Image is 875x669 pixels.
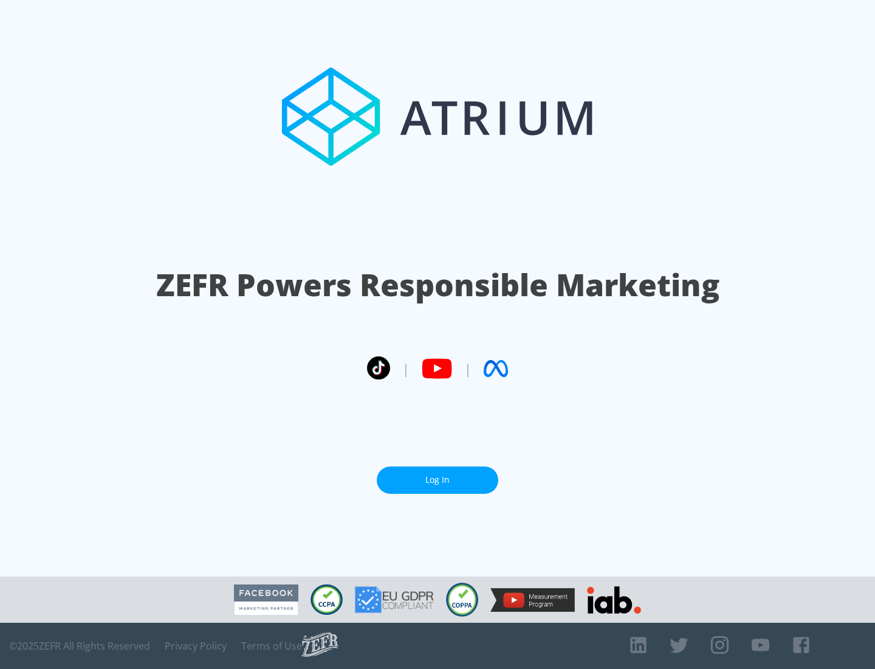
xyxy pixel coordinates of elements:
img: YouTube Measurement Program [490,588,575,612]
img: COPPA Compliant [446,583,478,617]
img: Facebook Marketing Partner [234,584,298,615]
img: GDPR Compliant [355,586,434,613]
span: | [464,359,472,378]
img: CCPA Compliant [311,584,343,615]
a: Log In [377,466,498,494]
a: Terms of Use [241,640,302,652]
a: Privacy Policy [165,640,227,652]
img: IAB [587,586,641,614]
span: | [402,359,410,378]
span: © 2025 ZEFR All Rights Reserved [9,640,150,652]
h1: ZEFR Powers Responsible Marketing [156,264,719,306]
